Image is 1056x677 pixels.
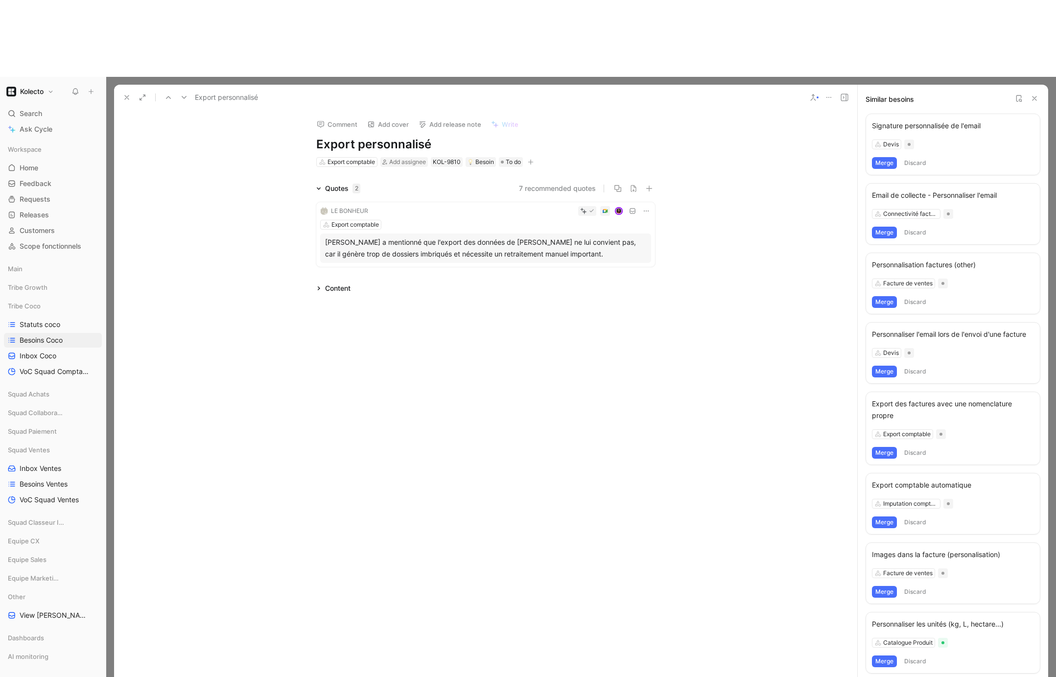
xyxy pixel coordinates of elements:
[872,328,1034,340] div: Personnaliser l'email lors de l'envoi d'une facture
[4,223,102,238] a: Customers
[389,158,426,165] span: Add assignee
[4,405,102,423] div: Squad Collaborateurs
[4,317,102,332] a: Statuts coco
[4,571,102,585] div: Equipe Marketing
[312,183,364,194] div: Quotes2
[4,443,102,457] div: Squad Ventes
[901,447,930,459] button: Discard
[4,534,102,551] div: Equipe CX
[20,241,81,251] span: Scope fonctionnels
[20,179,51,188] span: Feedback
[20,123,52,135] span: Ask Cycle
[20,335,63,345] span: Besoins Coco
[4,161,102,175] a: Home
[4,280,102,298] div: Tribe Growth
[4,106,102,121] div: Search
[4,299,102,313] div: Tribe Coco
[20,464,61,473] span: Inbox Ventes
[4,239,102,254] a: Scope fonctionnels
[872,618,1034,630] div: Personnaliser les unités (kg, L, hectare...)
[4,176,102,191] a: Feedback
[468,159,473,165] img: 💡
[4,515,102,533] div: Squad Classeur Intelligent
[20,495,79,505] span: VoC Squad Ventes
[8,517,67,527] span: Squad Classeur Intelligent
[20,479,68,489] span: Besoins Ventes
[20,351,56,361] span: Inbox Coco
[4,461,102,476] a: Inbox Ventes
[8,426,57,436] span: Squad Paiement
[20,367,89,376] span: VoC Squad Comptabilité
[4,571,102,588] div: Equipe Marketing
[4,589,102,604] div: Other
[4,405,102,420] div: Squad Collaborateurs
[414,117,486,131] button: Add release note
[4,443,102,507] div: Squad VentesInbox VentesBesoins VentesVoC Squad Ventes
[872,366,897,377] button: Merge
[4,534,102,548] div: Equipe CX
[4,477,102,491] a: Besoins Ventes
[872,655,897,667] button: Merge
[312,117,362,131] button: Comment
[872,227,897,238] button: Merge
[883,348,899,358] div: Devis
[20,320,60,329] span: Statuts coco
[4,552,102,567] div: Equipe Sales
[4,192,102,207] a: Requests
[4,280,102,295] div: Tribe Growth
[883,140,899,149] div: Devis
[872,157,897,169] button: Merge
[466,157,496,167] div: 💡Besoin
[901,655,930,667] button: Discard
[8,555,47,564] span: Equipe Sales
[519,183,596,194] button: 7 recommended quotes
[506,157,521,167] span: To do
[872,586,897,598] button: Merge
[4,387,102,404] div: Squad Achats
[331,206,368,216] div: LE BONHEUR
[4,552,102,570] div: Equipe Sales
[872,447,897,459] button: Merge
[883,279,933,288] div: Facture de ventes
[4,424,102,442] div: Squad Paiement
[8,389,49,399] span: Squad Achats
[487,117,523,131] button: Write
[316,137,655,152] h1: Export personnalisé
[901,516,930,528] button: Discard
[4,349,102,363] a: Inbox Coco
[4,142,102,157] div: Workspace
[4,649,102,667] div: AI monitoring
[4,515,102,530] div: Squad Classeur Intelligent
[8,592,25,602] span: Other
[8,536,40,546] span: Equipe CX
[325,183,360,194] div: Quotes
[4,492,102,507] a: VoC Squad Ventes
[320,207,328,215] img: logo
[901,586,930,598] button: Discard
[8,633,44,643] span: Dashboards
[883,429,931,439] div: Export comptable
[4,630,102,648] div: Dashboards
[4,85,56,98] button: KolectoKolecto
[883,638,933,648] div: Catalogue Produit
[872,259,1034,271] div: Personnalisation factures (other)
[872,549,1034,560] div: Images dans la facture (personalisation)
[4,424,102,439] div: Squad Paiement
[499,157,523,167] div: To do
[883,209,938,219] div: Connectivité factures achat
[901,296,930,308] button: Discard
[328,157,375,167] div: Export comptable
[8,573,61,583] span: Equipe Marketing
[331,220,379,230] div: Export comptable
[6,87,16,96] img: Kolecto
[4,364,102,379] a: VoC Squad Comptabilité
[4,261,102,276] div: Main
[8,301,41,311] span: Tribe Coco
[4,261,102,279] div: Main
[363,117,413,131] button: Add cover
[20,108,42,119] span: Search
[8,408,64,418] span: Squad Collaborateurs
[312,282,354,294] div: Content
[8,264,23,274] span: Main
[20,194,50,204] span: Requests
